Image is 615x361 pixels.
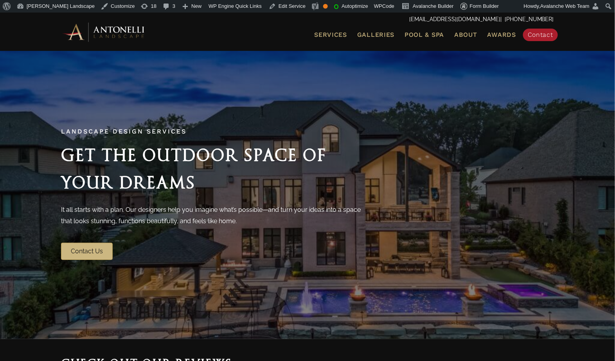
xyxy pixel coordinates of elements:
span: Contact Us [71,247,103,255]
span: About [454,32,477,38]
a: Awards [484,30,519,40]
a: Contact [523,29,558,41]
span: Contact [528,31,553,38]
span: Landscape Design Services [61,128,187,135]
span: Pool & Spa [405,31,444,38]
p: | [PHONE_NUMBER] [61,14,554,25]
div: OK [323,4,328,9]
a: Contact Us [61,243,113,260]
span: Awards [487,31,516,38]
a: [EMAIL_ADDRESS][DOMAIN_NAME] [409,16,500,22]
span: Galleries [357,31,394,38]
a: Galleries [354,30,397,40]
img: Antonelli Horizontal Logo [61,21,147,43]
span: Get the Outdoor Space of Your Dreams [61,145,326,192]
a: Services [311,30,350,40]
a: About [451,30,480,40]
p: It all starts with a plan. Our designers help you imagine what’s possible—and turn your ideas int... [61,204,366,227]
span: Services [314,32,347,38]
a: Pool & Spa [401,30,447,40]
span: Avalanche Web Team [540,3,590,9]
